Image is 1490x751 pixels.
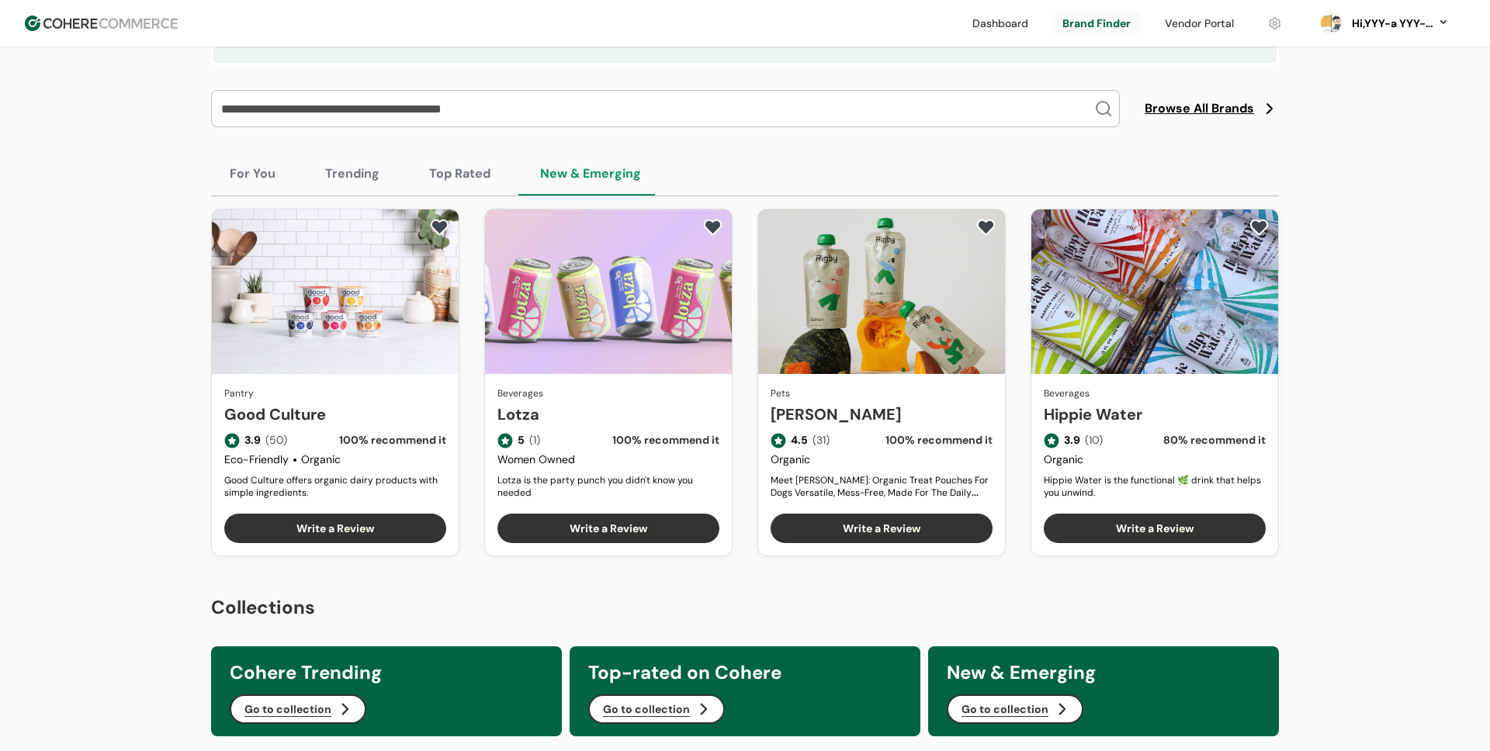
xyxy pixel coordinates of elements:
[973,216,999,239] button: add to favorite
[1349,16,1434,32] div: Hi, YYY-a YYY-aa
[947,659,1260,687] h3: New & Emerging
[771,514,993,543] button: Write a Review
[230,694,366,724] button: Go to collection
[411,152,509,196] button: Top Rated
[211,594,1279,621] h2: Collections
[1145,99,1279,118] a: Browse All Brands
[700,216,726,239] button: add to favorite
[497,403,719,426] a: Lotza
[1246,216,1272,239] button: add to favorite
[1145,99,1254,118] span: Browse All Brands
[497,514,719,543] button: Write a Review
[1349,16,1450,32] button: Hi,YYY-a YYY-aa
[521,152,660,196] button: New & Emerging
[771,403,993,426] a: [PERSON_NAME]
[1044,514,1266,543] button: Write a Review
[1044,403,1266,426] a: Hippie Water
[588,694,725,724] button: Go to collection
[230,659,543,687] h3: Cohere Trending
[224,514,446,543] button: Write a Review
[211,152,294,196] button: For You
[588,659,902,687] h3: Top-rated on Cohere
[427,216,452,239] button: add to favorite
[307,152,398,196] button: Trending
[224,403,446,426] a: Good Culture
[947,694,1083,724] button: Go to collection
[25,16,178,31] img: Cohere Logo
[1319,12,1343,35] svg: 0 percent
